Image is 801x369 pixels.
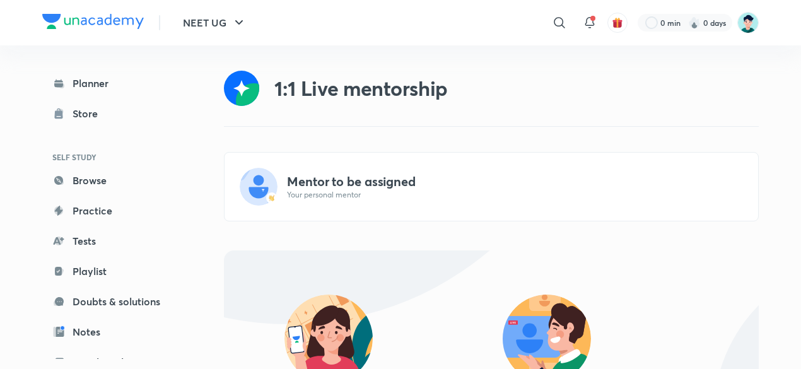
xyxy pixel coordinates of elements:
h4: Mentor to be assigned [287,173,743,190]
a: Notes [42,319,189,344]
h6: SELF STUDY [42,146,189,168]
a: Practice [42,198,189,223]
a: Company Logo [42,14,144,32]
img: - [266,192,278,204]
button: NEET UG [175,10,254,35]
img: Shamas Khan [737,12,759,33]
a: Tests [42,228,189,254]
span: Support [49,10,83,20]
a: Playlist [42,259,189,284]
div: 1:1 Live mentorship [274,76,448,101]
a: Planner [42,71,189,96]
p: Your personal mentor [287,190,743,200]
a: Browse [42,168,189,193]
img: streak [688,16,701,29]
img: avatar [612,17,623,28]
button: avatar [607,13,628,33]
div: Store [73,106,105,121]
a: Doubts & solutions [42,289,189,314]
img: Company Logo [42,14,144,29]
img: - [240,168,278,206]
a: Store [42,101,189,126]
